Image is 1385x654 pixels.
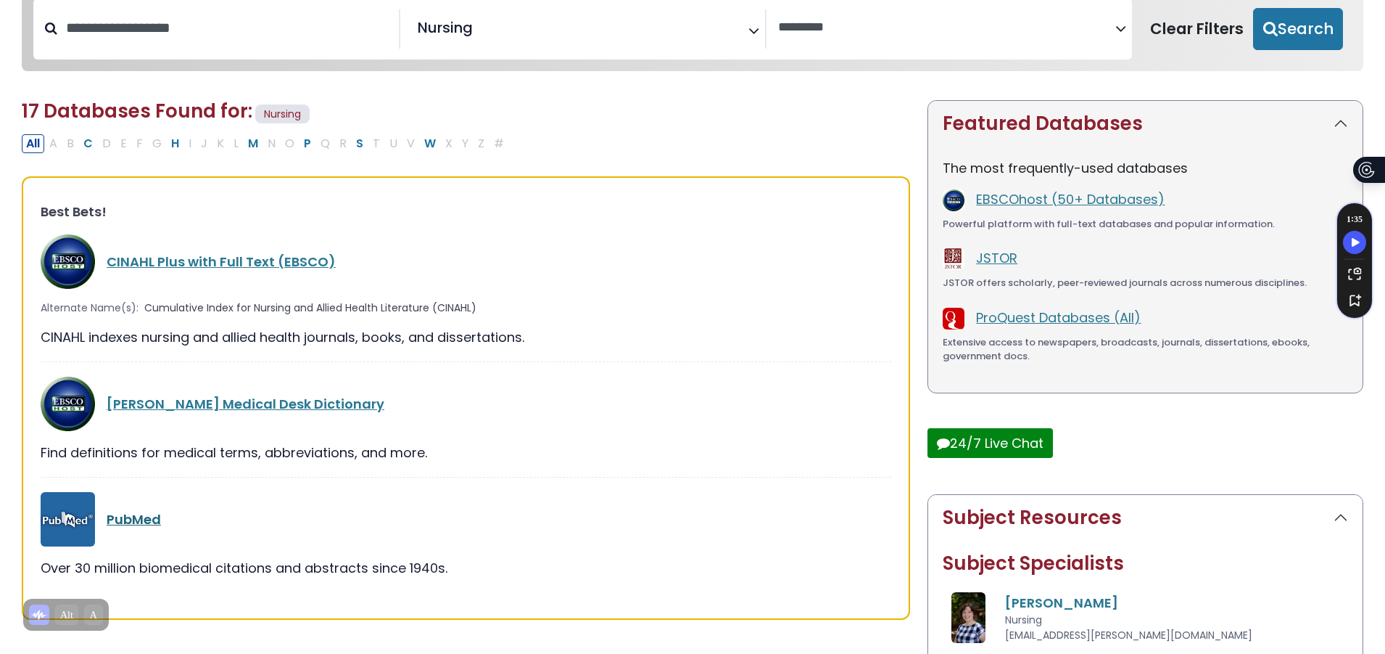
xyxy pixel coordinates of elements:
[943,335,1348,364] div: Extensive access to newspapers, broadcasts, journals, dissertations, ebooks, government docs.
[418,17,473,38] span: Nursing
[778,20,1115,36] textarea: Search
[976,308,1141,327] a: ProQuest Databases (All)
[22,98,252,124] span: 17 Databases Found for:
[244,134,262,153] button: Filter Results M
[167,134,183,153] button: Filter Results H
[976,190,1165,208] a: EBSCOhost (50+ Databases)
[79,134,97,153] button: Filter Results C
[22,134,510,152] div: Alpha-list to filter by first letter of database name
[41,443,891,462] div: Find definitions for medical terms, abbreviations, and more.
[943,158,1348,178] p: The most frequently-used databases
[107,395,384,413] a: [PERSON_NAME] Medical Desk Dictionary
[1141,8,1253,50] button: Clear Filters
[107,253,336,271] a: CINAHL Plus with Full Text (EBSCO)
[41,301,138,316] span: Alternate Name(s):
[928,495,1363,541] button: Subject Resources
[976,249,1017,267] a: JSTOR
[22,134,44,153] button: All
[57,16,399,40] input: Search database by title or keyword
[943,217,1348,232] div: Powerful platform with full-text databases and popular information.
[420,134,440,153] button: Filter Results W
[352,134,368,153] button: Filter Results S
[41,327,891,347] div: CINAHL indexes nursing and allied health journals, books, and dissertations.
[1005,613,1042,627] span: Nursing
[412,17,473,38] li: Nursing
[476,25,486,40] textarea: Search
[943,552,1348,575] h2: Subject Specialists
[1005,594,1118,612] a: [PERSON_NAME]
[41,204,891,220] h3: Best Bets!
[41,558,891,578] div: Over 30 million biomedical citations and abstracts since 1940s.
[144,301,476,316] span: Cumulative Index for Nursing and Allied Health Literature (CINAHL)
[951,592,985,643] img: Amanda Matthysse
[1253,8,1343,50] button: Submit for Search Results
[255,105,310,124] span: Nursing
[107,510,161,528] a: PubMed
[928,101,1363,147] button: Featured Databases
[927,428,1053,458] button: 24/7 Live Chat
[943,276,1348,290] div: JSTOR offers scholarly, peer-reviewed journals across numerous disciplines.
[1005,628,1252,642] span: [EMAIL_ADDRESS][PERSON_NAME][DOMAIN_NAME]
[299,134,315,153] button: Filter Results P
